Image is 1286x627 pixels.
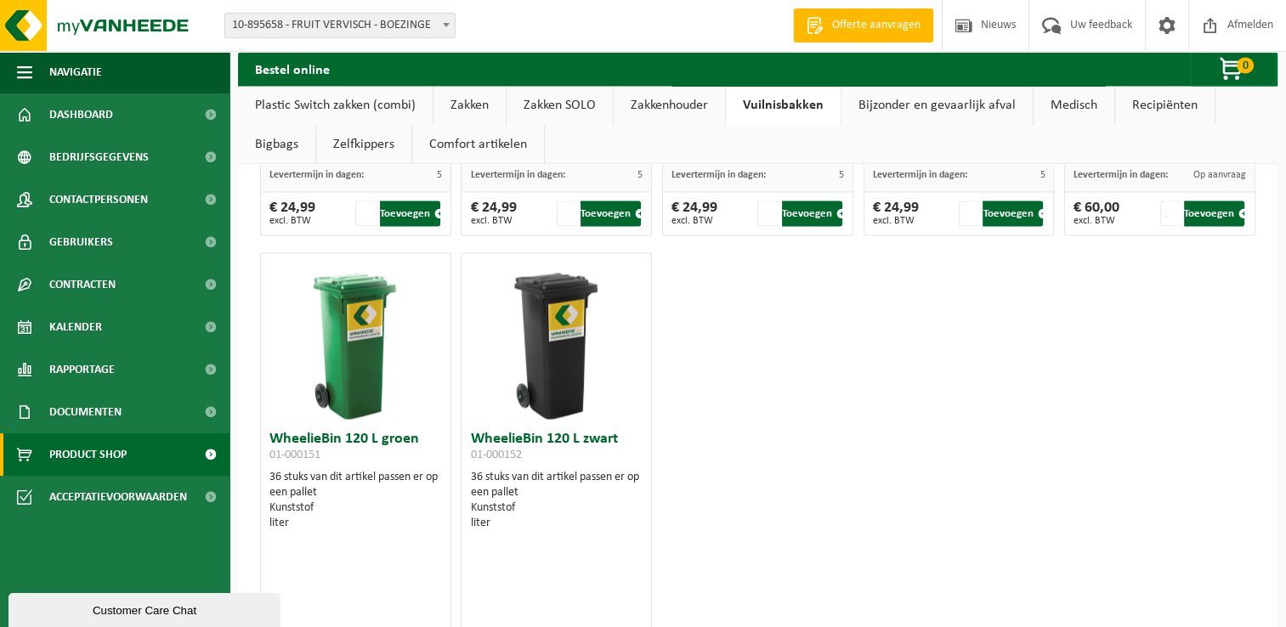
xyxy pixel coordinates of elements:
[437,170,442,180] span: 5
[873,201,919,226] div: € 24,99
[49,263,116,306] span: Contracten
[637,170,643,180] span: 5
[581,201,641,226] button: Toevoegen
[470,500,643,516] div: Kunststof
[873,216,919,226] span: excl. BTW
[49,221,113,263] span: Gebruikers
[959,201,981,226] input: 1
[1074,201,1119,226] div: € 60,00
[269,432,442,466] h3: WheelieBin 120 L groen
[238,86,433,125] a: Plastic Switch zakken (combi)
[1034,86,1114,125] a: Medisch
[49,348,115,391] span: Rapportage
[49,306,102,348] span: Kalender
[557,201,579,226] input: 1
[793,8,933,42] a: Offerte aanvragen
[873,170,967,180] span: Levertermijn in dagen:
[270,253,440,423] img: 01-000151
[269,216,315,226] span: excl. BTW
[269,449,320,461] span: 01-000151
[671,201,717,226] div: € 24,99
[269,170,364,180] span: Levertermijn in dagen:
[225,14,455,37] span: 10-895658 - FRUIT VERVISCH - BOEZINGE
[828,17,925,34] span: Offerte aanvragen
[49,391,122,433] span: Documenten
[507,86,613,125] a: Zakken SOLO
[49,93,113,136] span: Dashboard
[238,52,347,85] h2: Bestel online
[472,253,642,423] img: 01-000152
[782,201,842,226] button: Toevoegen
[1074,216,1119,226] span: excl. BTW
[49,476,187,518] span: Acceptatievoorwaarden
[757,201,779,226] input: 1
[1184,201,1244,226] button: Toevoegen
[470,470,643,531] div: 36 stuks van dit artikel passen er op een pallet
[8,590,284,627] iframe: chat widget
[355,201,377,226] input: 1
[1191,52,1276,86] button: 0
[1115,86,1215,125] a: Recipiënten
[1074,170,1168,180] span: Levertermijn in dagen:
[470,432,643,466] h3: WheelieBin 120 L zwart
[316,125,411,164] a: Zelfkippers
[839,170,844,180] span: 5
[1160,201,1182,226] input: 1
[470,516,643,531] div: liter
[470,216,516,226] span: excl. BTW
[983,201,1043,226] button: Toevoegen
[614,86,725,125] a: Zakkenhouder
[671,170,766,180] span: Levertermijn in dagen:
[671,216,717,226] span: excl. BTW
[269,201,315,226] div: € 24,99
[841,86,1033,125] a: Bijzonder en gevaarlijk afval
[726,86,841,125] a: Vuilnisbakken
[433,86,506,125] a: Zakken
[49,178,148,221] span: Contactpersonen
[49,51,102,93] span: Navigatie
[470,201,516,226] div: € 24,99
[238,125,315,164] a: Bigbags
[224,13,456,38] span: 10-895658 - FRUIT VERVISCH - BOEZINGE
[269,500,442,516] div: Kunststof
[1040,170,1045,180] span: 5
[470,170,564,180] span: Levertermijn in dagen:
[380,201,440,226] button: Toevoegen
[49,433,127,476] span: Product Shop
[1237,57,1254,73] span: 0
[49,136,149,178] span: Bedrijfsgegevens
[470,449,521,461] span: 01-000152
[269,516,442,531] div: liter
[269,470,442,531] div: 36 stuks van dit artikel passen er op een pallet
[1193,170,1246,180] span: Op aanvraag
[412,125,544,164] a: Comfort artikelen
